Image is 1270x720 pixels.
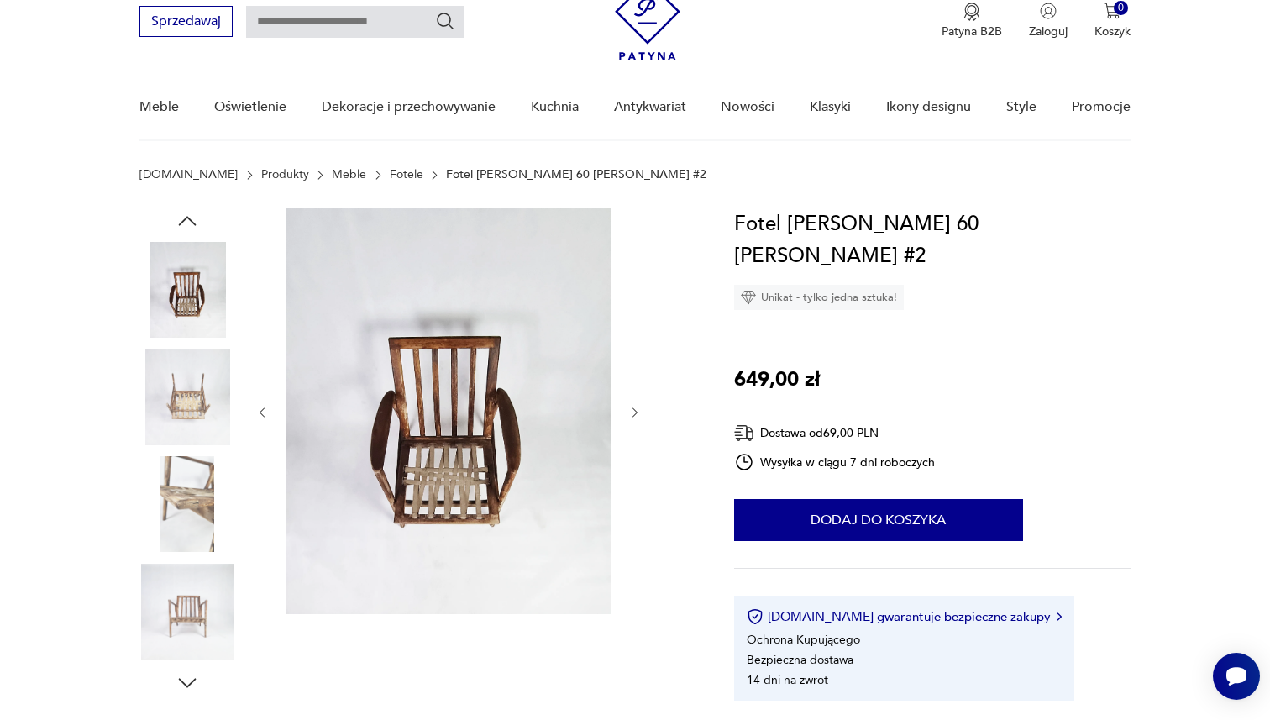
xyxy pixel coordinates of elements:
[734,423,936,444] div: Dostawa od 69,00 PLN
[734,499,1023,541] button: Dodaj do koszyka
[734,285,904,310] div: Unikat - tylko jedna sztuka!
[747,608,1062,625] button: [DOMAIN_NAME] gwarantuje bezpieczne zakupy
[286,208,611,614] img: Zdjęcie produktu Fotel Stefan lata 60 Zenon Bączyk #2
[963,3,980,21] img: Ikona medalu
[261,168,309,181] a: Produkty
[139,242,235,338] img: Zdjęcie produktu Fotel Stefan lata 60 Zenon Bączyk #2
[886,75,971,139] a: Ikony designu
[1072,75,1131,139] a: Promocje
[139,75,179,139] a: Meble
[1029,3,1068,39] button: Zaloguj
[747,608,764,625] img: Ikona certyfikatu
[139,6,233,37] button: Sprzedawaj
[531,75,579,139] a: Kuchnia
[810,75,851,139] a: Klasyki
[734,208,1131,272] h1: Fotel [PERSON_NAME] 60 [PERSON_NAME] #2
[1094,24,1131,39] p: Koszyk
[139,17,233,29] a: Sprzedawaj
[747,672,828,688] li: 14 dni na zwrot
[747,632,860,648] li: Ochrona Kupującego
[139,564,235,660] img: Zdjęcie produktu Fotel Stefan lata 60 Zenon Bączyk #2
[139,349,235,445] img: Zdjęcie produktu Fotel Stefan lata 60 Zenon Bączyk #2
[446,168,706,181] p: Fotel [PERSON_NAME] 60 [PERSON_NAME] #2
[1006,75,1036,139] a: Style
[139,456,235,552] img: Zdjęcie produktu Fotel Stefan lata 60 Zenon Bączyk #2
[1029,24,1068,39] p: Zaloguj
[614,75,686,139] a: Antykwariat
[1094,3,1131,39] button: 0Koszyk
[1040,3,1057,19] img: Ikonka użytkownika
[322,75,496,139] a: Dekoracje i przechowywanie
[721,75,774,139] a: Nowości
[942,3,1002,39] a: Ikona medaluPatyna B2B
[1213,653,1260,700] iframe: Smartsupp widget button
[1114,1,1128,15] div: 0
[734,452,936,472] div: Wysyłka w ciągu 7 dni roboczych
[214,75,286,139] a: Oświetlenie
[942,3,1002,39] button: Patyna B2B
[435,11,455,31] button: Szukaj
[1057,612,1062,621] img: Ikona strzałki w prawo
[747,652,853,668] li: Bezpieczna dostawa
[734,423,754,444] img: Ikona dostawy
[741,290,756,305] img: Ikona diamentu
[1104,3,1120,19] img: Ikona koszyka
[332,168,366,181] a: Meble
[390,168,423,181] a: Fotele
[734,364,820,396] p: 649,00 zł
[942,24,1002,39] p: Patyna B2B
[139,168,238,181] a: [DOMAIN_NAME]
